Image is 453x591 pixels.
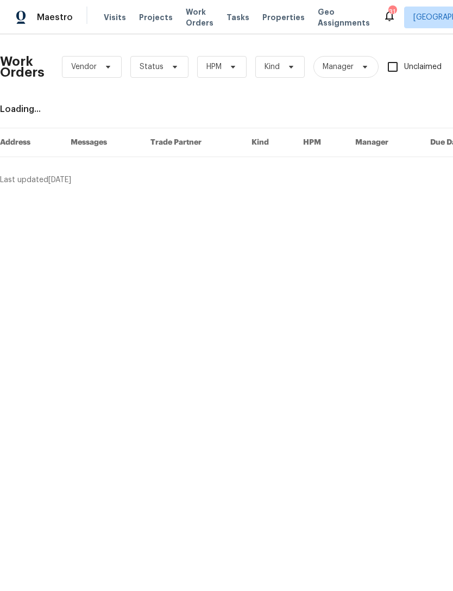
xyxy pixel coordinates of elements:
span: Geo Assignments [318,7,370,28]
span: Unclaimed [404,61,442,73]
span: Visits [104,12,126,23]
th: Trade Partner [142,128,243,157]
th: Messages [62,128,142,157]
th: Kind [243,128,294,157]
span: Projects [139,12,173,23]
span: Kind [265,61,280,72]
th: Manager [347,128,421,157]
span: Properties [262,12,305,23]
th: HPM [294,128,347,157]
span: Tasks [226,14,249,21]
span: HPM [206,61,222,72]
span: Work Orders [186,7,213,28]
span: [DATE] [48,176,71,184]
span: Manager [323,61,354,72]
span: Maestro [37,12,73,23]
span: Status [140,61,163,72]
span: Vendor [71,61,97,72]
div: 31 [388,7,396,17]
